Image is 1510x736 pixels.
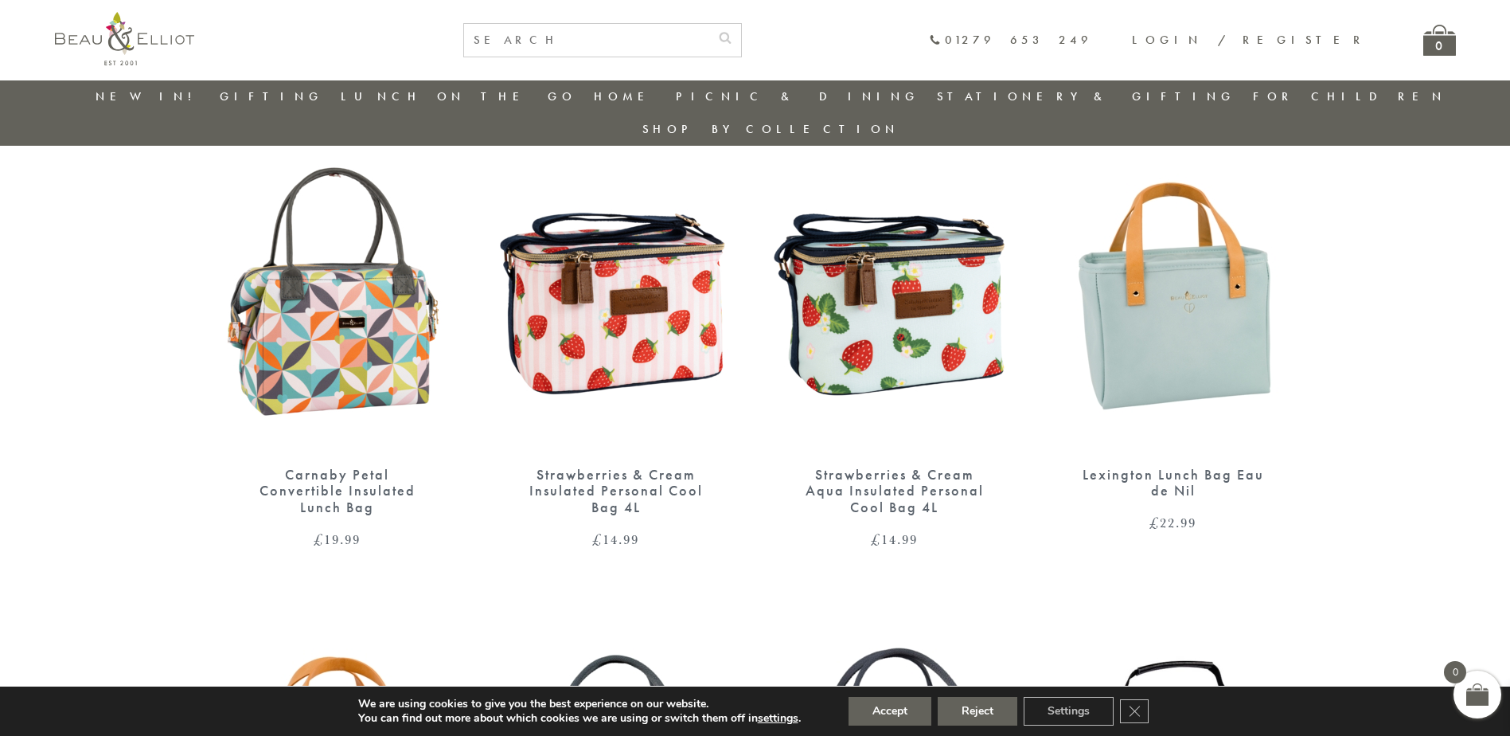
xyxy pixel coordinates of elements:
[771,132,1018,451] img: Strawberries & Cream Aqua Insulated Personal Cool Bag 4L
[642,121,899,137] a: Shop by collection
[771,132,1018,546] a: Strawberries & Cream Aqua Insulated Personal Cool Bag 4L Strawberries & Cream Aqua Insulated Pers...
[937,88,1235,104] a: Stationery & Gifting
[849,697,931,726] button: Accept
[1132,32,1368,48] a: Login / Register
[1078,467,1269,499] div: Lexington Lunch Bag Eau de Nil
[1024,697,1114,726] button: Settings
[676,88,919,104] a: Picnic & Dining
[214,132,461,546] a: Carnaby Petal Convertible Insulated Lunch Bag £19.99
[1050,132,1297,451] img: Lexington lunch bag eau de nil
[592,530,603,549] span: £
[493,132,739,546] a: Strawberries & Cream Insulated Personal Cool Bag 4L Strawberries & Cream Insulated Personal Cool ...
[929,33,1092,47] a: 01279 653 249
[758,711,798,726] button: settings
[871,530,881,549] span: £
[242,467,433,516] div: Carnaby Petal Convertible Insulated Lunch Bag
[341,88,576,104] a: Lunch On The Go
[1149,513,1196,532] bdi: 22.99
[358,711,801,726] p: You can find out more about which cookies we are using or switch them off in .
[358,697,801,711] p: We are using cookies to give you the best experience on our website.
[521,467,712,516] div: Strawberries & Cream Insulated Personal Cool Bag 4L
[314,530,361,549] bdi: 19.99
[594,88,657,104] a: Home
[1253,88,1446,104] a: For Children
[1149,513,1160,532] span: £
[1423,25,1456,56] a: 0
[220,88,323,104] a: Gifting
[464,24,709,57] input: SEARCH
[314,530,324,549] span: £
[1050,132,1297,530] a: Lexington lunch bag eau de nil Lexington Lunch Bag Eau de Nil £22.99
[871,530,918,549] bdi: 14.99
[493,132,739,451] img: Strawberries & Cream Insulated Personal Cool Bag 4L
[55,12,194,65] img: logo
[938,697,1017,726] button: Reject
[799,467,990,516] div: Strawberries & Cream Aqua Insulated Personal Cool Bag 4L
[1444,661,1466,683] span: 0
[1120,699,1149,723] button: Close GDPR Cookie Banner
[96,88,202,104] a: New in!
[592,530,639,549] bdi: 14.99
